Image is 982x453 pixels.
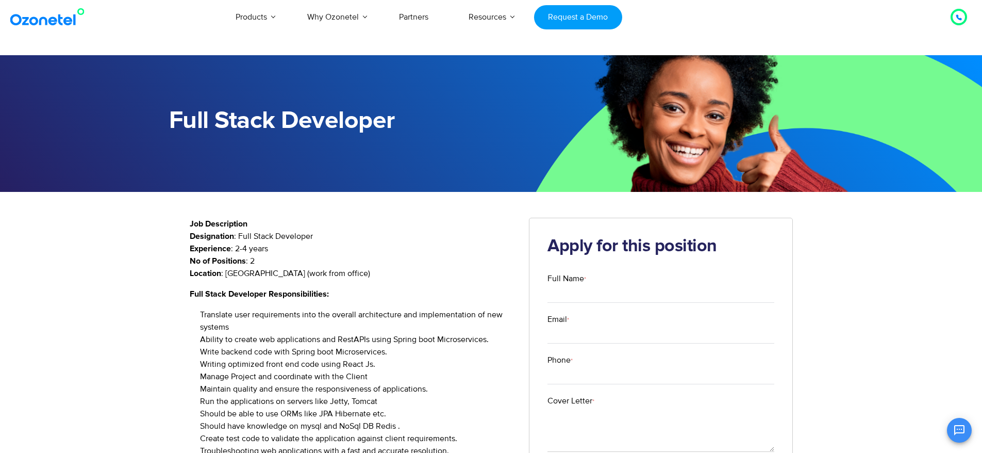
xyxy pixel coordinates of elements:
[547,272,774,285] label: Full Name
[200,383,514,395] li: Maintain quality and ensure the responsiveness of applications.
[190,269,221,278] strong: Location
[190,232,234,240] strong: Designation
[190,220,247,228] strong: Job Description
[200,358,514,370] li: Writing optimized front end code using React Js.
[547,236,774,257] h2: Apply for this position
[547,354,774,366] label: Phone
[200,432,514,445] li: Create test code to validate the application against client requirements.
[200,395,514,408] li: Run the applications on servers like Jetty, Tomcat
[547,313,774,326] label: Email
[190,245,231,253] strong: Experience
[200,420,514,432] li: Should have knowledge on mysql and NoSql DB Redis .
[190,257,246,265] strong: No of Positions
[534,5,622,29] a: Request a Demo
[947,418,972,443] button: Open chat
[190,290,329,298] strong: Full Stack Developer Responsibilities:
[190,230,514,280] p: : Full Stack Developer : 2-4 years : 2 : [GEOGRAPHIC_DATA] (work from office)
[200,370,514,383] li: Manage Project and coordinate with the Client
[169,107,491,135] h1: Full Stack Developer
[547,395,774,407] label: Cover Letter
[200,346,514,358] li: Write backend code with Spring boot Microservices.
[200,333,514,346] li: Ability to create web applications and RestAPIs using Spring boot Microservices.
[200,408,514,420] li: Should be able to use ORMs like JPA Hibernate etc.
[200,309,514,333] li: Translate user requirements into the overall architecture and implementation of new systems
